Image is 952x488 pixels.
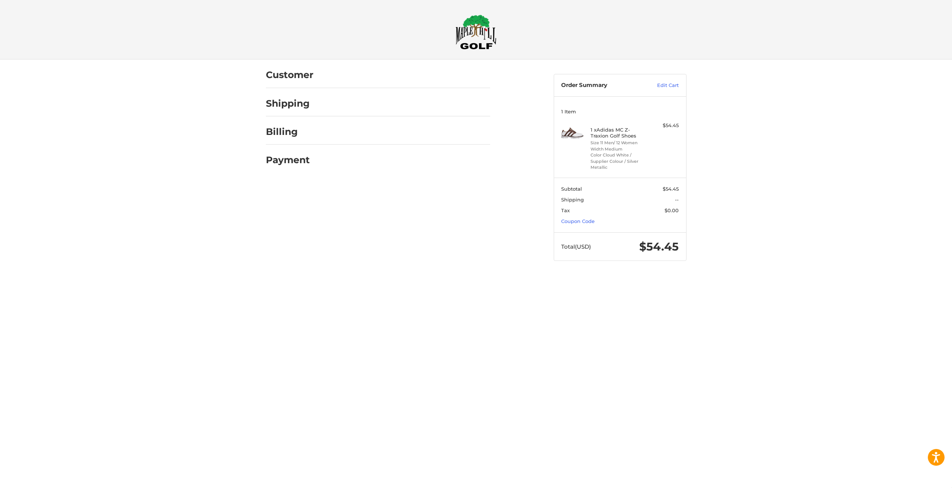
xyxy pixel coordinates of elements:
[266,69,313,81] h2: Customer
[561,186,582,192] span: Subtotal
[561,82,641,89] h3: Order Summary
[641,82,679,89] a: Edit Cart
[639,240,679,253] span: $54.45
[675,197,679,203] span: --
[649,122,679,129] div: $54.45
[591,127,647,139] h4: 1 x Adidas MC Z-Traxion Golf Shoes
[665,207,679,213] span: $0.00
[456,14,496,49] img: Maple Hill Golf
[561,207,570,213] span: Tax
[663,186,679,192] span: $54.45
[266,154,310,166] h2: Payment
[591,152,647,171] li: Color Cloud White / Supplier Colour / Silver Metallic
[561,109,679,114] h3: 1 Item
[561,197,584,203] span: Shipping
[561,218,595,224] a: Coupon Code
[591,140,647,146] li: Size 11 Men/ 12 Women
[266,98,310,109] h2: Shipping
[561,243,591,250] span: Total (USD)
[591,146,647,152] li: Width Medium
[266,126,309,138] h2: Billing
